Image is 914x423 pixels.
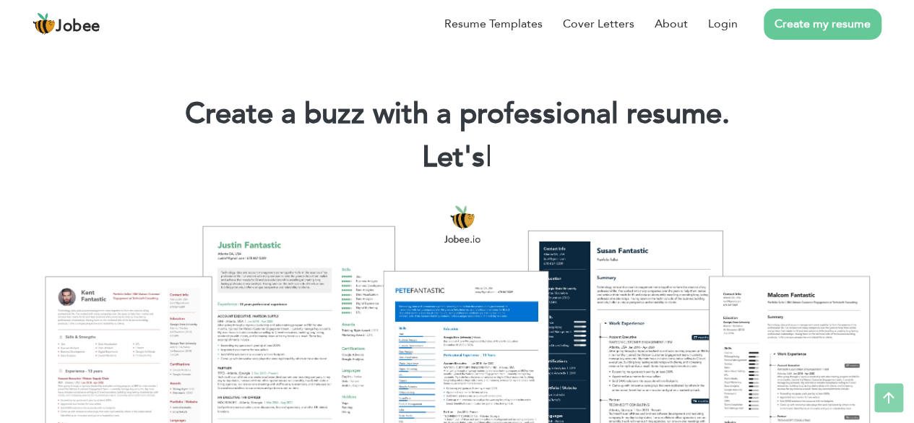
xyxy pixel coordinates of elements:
[655,15,688,33] a: About
[33,12,100,35] a: Jobee
[22,139,892,176] h2: Let's
[22,95,892,133] h1: Create a buzz with a professional resume.
[708,15,738,33] a: Login
[764,9,881,40] a: Create my resume
[33,12,56,35] img: jobee.io
[486,137,492,177] span: |
[56,19,100,35] span: Jobee
[563,15,634,33] a: Cover Letters
[444,15,543,33] a: Resume Templates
